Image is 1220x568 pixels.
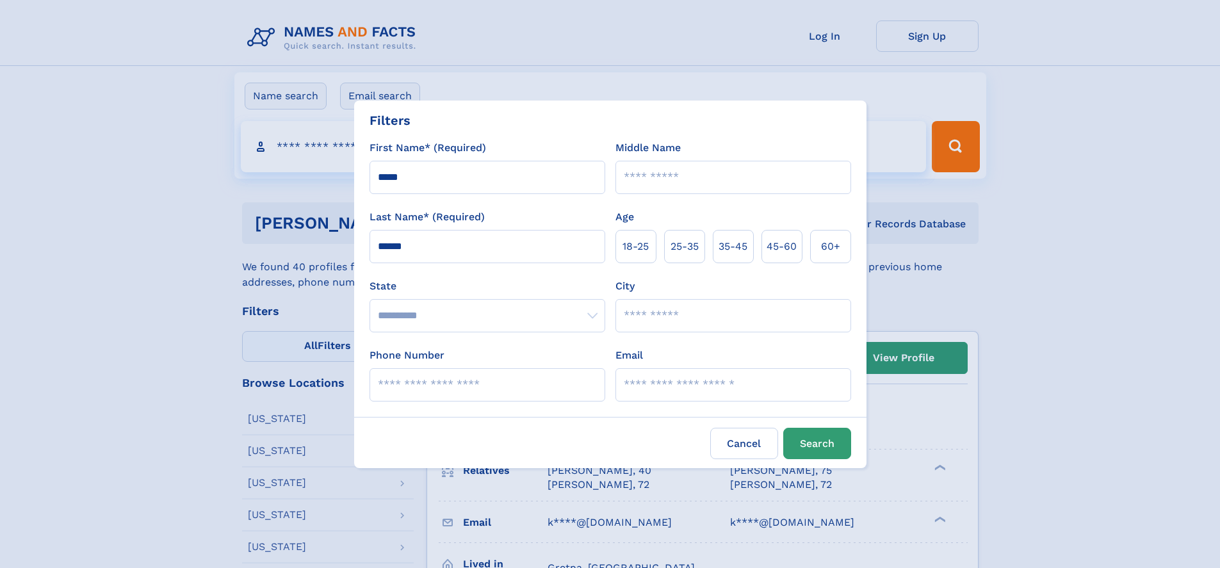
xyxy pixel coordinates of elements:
label: First Name* (Required) [370,140,486,156]
label: Age [615,209,634,225]
span: 18‑25 [622,239,649,254]
label: State [370,279,605,294]
div: Filters [370,111,411,130]
label: Email [615,348,643,363]
span: 35‑45 [719,239,747,254]
button: Search [783,428,851,459]
label: Cancel [710,428,778,459]
label: Phone Number [370,348,444,363]
label: Last Name* (Required) [370,209,485,225]
span: 45‑60 [767,239,797,254]
span: 60+ [821,239,840,254]
span: 25‑35 [671,239,699,254]
label: Middle Name [615,140,681,156]
label: City [615,279,635,294]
